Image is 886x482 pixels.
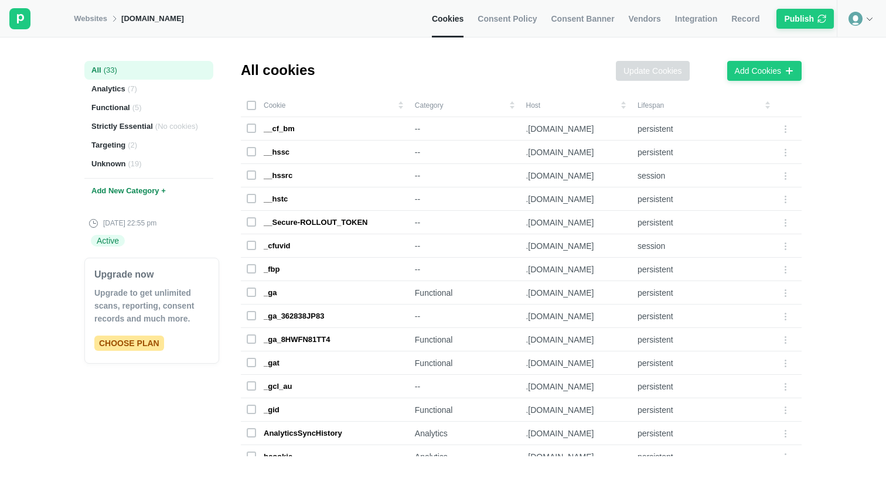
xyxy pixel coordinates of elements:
div: Publish [784,13,814,24]
div: .[DOMAIN_NAME] [526,170,625,181]
div: -- [415,124,514,134]
div: AnalyticsSyncHistory [264,428,342,439]
div: Add Cookies [735,66,781,76]
div: Analytics [415,452,514,462]
td: Host [520,94,631,117]
span: Consent Policy [478,13,537,24]
div: persistent [638,194,770,204]
div: .[DOMAIN_NAME] [526,381,625,392]
div: _gid [264,405,280,415]
div: Analytics [415,428,514,439]
div: _fbp [264,264,280,275]
div: Update Cookies [623,66,682,76]
div: persistent [638,311,770,322]
span: ( No cookies ) [155,121,198,132]
div: .[DOMAIN_NAME] [526,452,625,462]
div: .[DOMAIN_NAME] [526,405,625,415]
div: All cookies [241,61,315,80]
div: Strictly Essential [84,117,213,136]
span: Consent Banner [551,13,614,24]
div: Functional [415,405,514,415]
div: __hstc [264,194,288,204]
div: -- [415,311,514,322]
div: .[DOMAIN_NAME] [526,358,625,368]
div: Add New Category + [84,178,213,204]
span: Cookies [432,13,464,24]
div: __cf_bm [264,124,295,134]
div: persistent [638,428,770,439]
div: .[DOMAIN_NAME] [526,194,625,204]
div: persistent [638,264,770,275]
div: persistent [638,334,770,345]
div: .[DOMAIN_NAME] [526,241,625,251]
div: -- [415,194,514,204]
div: All [84,61,213,80]
div: persistent [638,358,770,368]
div: Analytics [84,80,213,98]
div: [DATE] 22:55 pm [89,218,156,228]
div: .[DOMAIN_NAME] [526,311,625,322]
span: Upgrade now [94,268,154,282]
div: session [638,241,770,251]
div: Functional [415,288,514,298]
div: Functional [415,358,514,368]
div: _ga_362838JP83 [264,311,324,322]
div: .[DOMAIN_NAME] [526,288,625,298]
div: persistent [638,381,770,392]
div: persistent [638,124,770,134]
span: Integration [675,13,717,24]
div: Functional [84,98,213,117]
a: CHOOSE PLAN [94,336,164,351]
div: __hssc [264,147,289,158]
span: Vendors [629,13,661,24]
div: .[DOMAIN_NAME] [526,217,625,228]
div: -- [415,264,514,275]
div: .[DOMAIN_NAME] [526,264,625,275]
div: bcookie [264,452,292,462]
div: Upgrade to get unlimited scans, reporting, consent records and much more. [94,286,209,325]
div: -- [415,241,514,251]
div: persistent [638,452,770,462]
span: ( 33 ) [104,65,117,76]
span: ( 19 ) [128,159,142,169]
div: -- [415,217,514,228]
div: .[DOMAIN_NAME] [526,147,625,158]
button: Add Cookies [727,61,802,81]
span: ( 7 ) [128,84,137,94]
div: __Secure-ROLLOUT_TOKEN [264,217,367,228]
span: ( 2 ) [128,140,137,151]
a: Websites [74,13,107,24]
div: Sync to publish banner changes to your website. [773,6,837,32]
div: .[DOMAIN_NAME] [526,428,625,439]
div: _gcl_au [264,381,292,392]
div: _cfuvid [264,241,291,251]
img: icon [817,13,826,24]
div: Targeting [84,136,213,155]
div: persistent [638,405,770,415]
div: _ga_8HWFN81TT4 [264,334,330,345]
div: Active [91,235,125,247]
div: persistent [638,217,770,228]
div: -- [415,147,514,158]
div: _ga [264,288,277,298]
div: .[DOMAIN_NAME] [526,334,625,345]
td: Category [409,94,520,117]
div: Functional [415,334,514,345]
div: .[DOMAIN_NAME] [526,124,625,134]
div: Cookie [247,101,403,110]
div: Unknown [84,155,213,173]
div: -- [415,381,514,392]
div: persistent [638,147,770,158]
div: session [638,170,770,181]
div: _gat [264,358,280,368]
td: Lifespan [632,94,776,117]
span: Record [731,13,759,24]
span: ( 5 ) [132,102,142,113]
button: Update Cookies [616,61,690,81]
div: [DOMAIN_NAME] [121,13,184,24]
div: -- [415,170,514,181]
button: Publishicon [776,9,834,29]
div: persistent [638,288,770,298]
div: __hssrc [264,170,292,181]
